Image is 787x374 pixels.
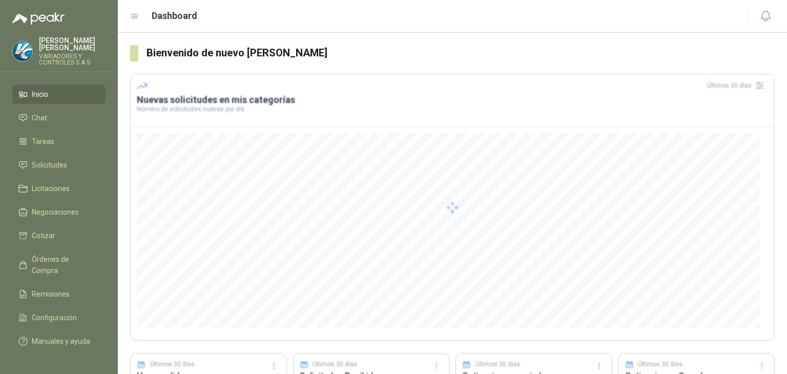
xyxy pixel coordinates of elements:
[12,202,106,222] a: Negociaciones
[12,226,106,245] a: Cotizar
[147,45,775,61] h3: Bienvenido de nuevo [PERSON_NAME]
[12,132,106,151] a: Tareas
[12,284,106,304] a: Remisiones
[32,159,67,171] span: Solicitudes
[32,89,48,100] span: Inicio
[12,179,106,198] a: Licitaciones
[32,183,70,194] span: Licitaciones
[12,308,106,327] a: Configuración
[32,312,77,323] span: Configuración
[12,12,65,25] img: Logo peakr
[12,331,106,351] a: Manuales y ayuda
[32,230,55,241] span: Cotizar
[13,41,32,61] img: Company Logo
[12,108,106,128] a: Chat
[39,53,106,66] p: VARIADORES Y CONTROLES S.A.S
[12,85,106,104] a: Inicio
[12,155,106,175] a: Solicitudes
[32,136,54,147] span: Tareas
[39,37,106,51] p: [PERSON_NAME] [PERSON_NAME]
[12,250,106,280] a: Órdenes de Compra
[32,112,47,123] span: Chat
[32,336,90,347] span: Manuales y ayuda
[152,9,197,23] h1: Dashboard
[32,206,79,218] span: Negociaciones
[32,288,70,300] span: Remisiones
[32,254,96,276] span: Órdenes de Compra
